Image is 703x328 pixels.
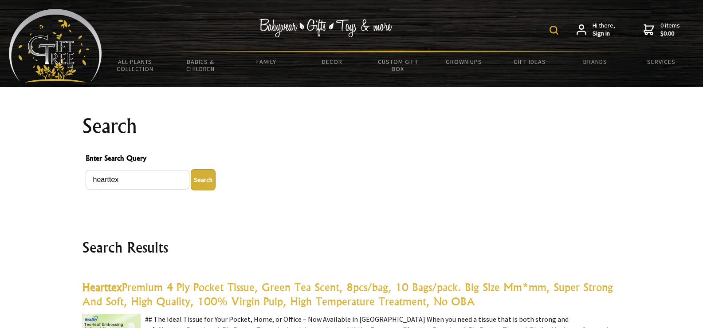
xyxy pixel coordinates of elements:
[82,115,621,137] h1: Search
[299,52,365,71] a: Decor
[431,52,497,71] a: Grown Ups
[365,52,431,78] a: Custom Gift Box
[234,52,299,71] a: Family
[497,52,562,71] a: Gift Ideas
[628,52,694,71] a: Services
[82,281,613,308] a: HearttexPremium 4 Ply Pocket Tissue, Green Tea Scent, 8pcs/bag, 10 Bags/pack. Big Size Mm*mm, Sup...
[644,22,680,37] a: 0 items$0.00
[259,19,393,37] img: Babywear - Gifts - Toys & more
[562,52,628,71] a: Brands
[577,22,615,37] a: Hi there,Sign in
[86,153,618,166] span: Enter Search Query
[9,9,102,83] img: Babyware - Gifts - Toys and more...
[550,26,558,35] img: product search
[102,52,168,78] a: All Plants Collection
[593,22,615,37] span: Hi there,
[86,170,189,190] input: Enter Search Query
[660,21,680,37] span: 0 items
[191,169,216,190] button: Enter Search Query
[660,30,680,38] strong: $0.00
[82,237,621,258] h2: Search Results
[168,52,233,78] a: Babies & Children
[82,281,122,294] highlight: Hearttex
[593,30,615,38] strong: Sign in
